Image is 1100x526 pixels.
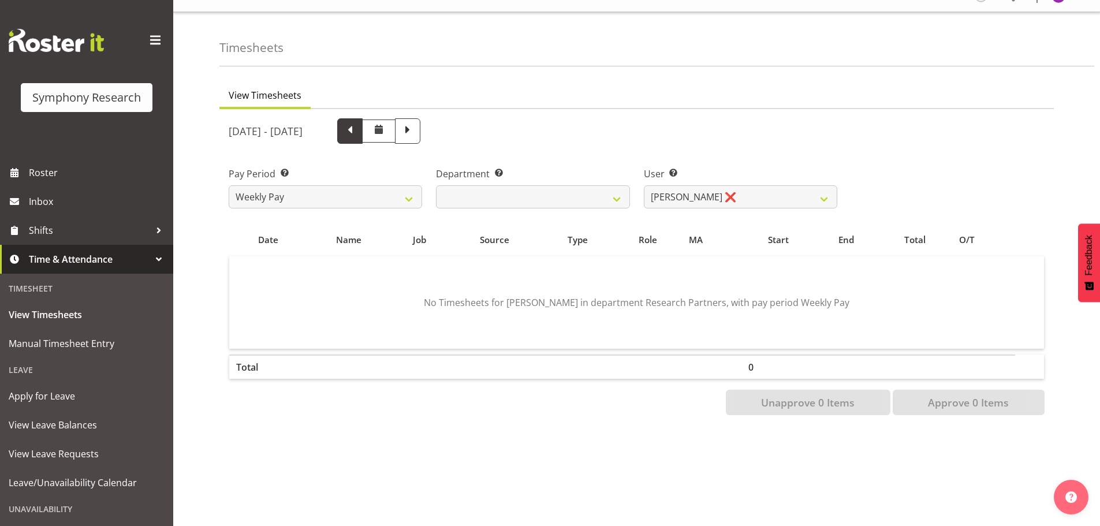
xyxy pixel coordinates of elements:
[229,125,303,137] h5: [DATE] - [DATE]
[959,233,975,247] span: O/T
[689,233,703,247] span: MA
[9,306,165,323] span: View Timesheets
[1084,235,1094,275] span: Feedback
[436,167,629,181] label: Department
[29,222,150,239] span: Shifts
[9,445,165,462] span: View Leave Requests
[568,233,588,247] span: Type
[928,395,1009,410] span: Approve 0 Items
[639,233,657,247] span: Role
[3,277,170,300] div: Timesheet
[229,355,307,379] th: Total
[229,167,422,181] label: Pay Period
[266,296,1007,309] p: No Timesheets for [PERSON_NAME] in department Research Partners, with pay period Weekly Pay
[480,233,509,247] span: Source
[336,233,361,247] span: Name
[3,300,170,329] a: View Timesheets
[29,193,167,210] span: Inbox
[229,88,301,102] span: View Timesheets
[768,233,789,247] span: Start
[3,468,170,497] a: Leave/Unavailability Calendar
[761,395,855,410] span: Unapprove 0 Items
[3,382,170,411] a: Apply for Leave
[904,233,926,247] span: Total
[644,167,837,181] label: User
[413,233,426,247] span: Job
[32,89,141,106] div: Symphony Research
[1065,491,1077,503] img: help-xxl-2.png
[3,411,170,439] a: View Leave Balances
[9,335,165,352] span: Manual Timesheet Entry
[29,251,150,268] span: Time & Attendance
[3,329,170,358] a: Manual Timesheet Entry
[9,474,165,491] span: Leave/Unavailability Calendar
[3,439,170,468] a: View Leave Requests
[838,233,854,247] span: End
[726,390,890,415] button: Unapprove 0 Items
[219,41,284,54] h4: Timesheets
[741,355,815,379] th: 0
[1078,223,1100,302] button: Feedback - Show survey
[3,497,170,521] div: Unavailability
[3,358,170,382] div: Leave
[9,29,104,52] img: Rosterit website logo
[9,416,165,434] span: View Leave Balances
[9,387,165,405] span: Apply for Leave
[893,390,1045,415] button: Approve 0 Items
[258,233,278,247] span: Date
[29,164,167,181] span: Roster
